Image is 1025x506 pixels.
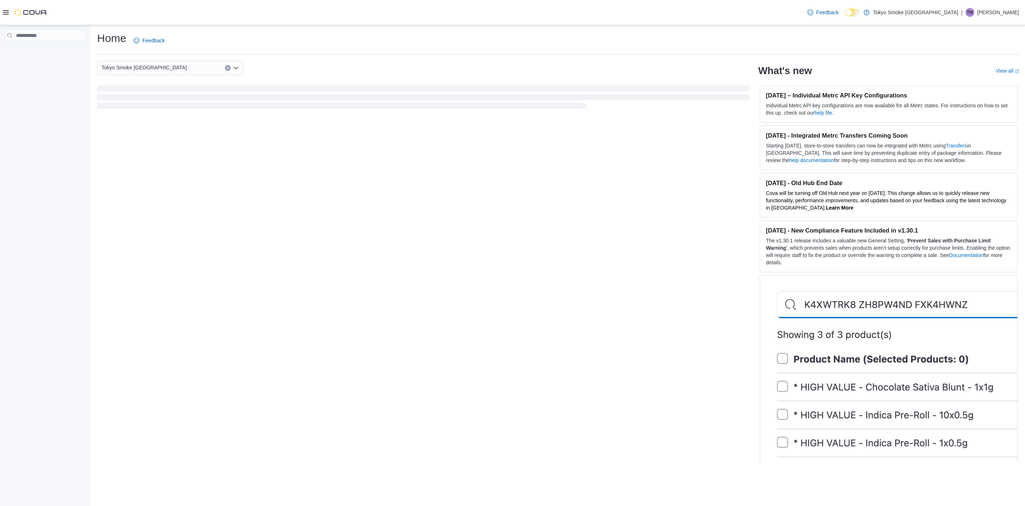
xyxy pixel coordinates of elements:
[766,132,1011,139] h3: [DATE] - Integrated Metrc Transfers Coming Soon
[766,237,1011,266] p: The v1.30.1 release includes a valuable new General Setting, ' ', which prevents sales when produ...
[766,92,1011,99] h3: [DATE] – Individual Metrc API Key Configurations
[758,65,812,77] h2: What's new
[805,5,841,20] a: Feedback
[816,9,838,16] span: Feedback
[845,9,860,16] input: Dark Mode
[766,142,1011,164] p: Starting [DATE], store-to-store transfers can now be integrated with Metrc using in [GEOGRAPHIC_D...
[766,102,1011,116] p: Individual Metrc API key configurations are now available for all Metrc states. For instructions ...
[789,157,834,163] a: help documentation
[873,8,959,17] p: Tokyo Smoke [GEOGRAPHIC_DATA]
[97,31,126,46] h1: Home
[996,68,1019,74] a: View allExternal link
[4,43,86,60] nav: Complex example
[97,87,749,110] span: Loading
[142,37,165,44] span: Feedback
[961,8,963,17] p: |
[967,8,973,17] span: TM
[233,65,239,71] button: Open list of options
[977,8,1019,17] p: [PERSON_NAME]
[766,179,1011,187] h3: [DATE] - Old Hub End Date
[766,227,1011,234] h3: [DATE] - New Compliance Feature Included in v1.30.1
[101,63,187,72] span: Tokyo Smoke [GEOGRAPHIC_DATA]
[845,16,845,17] span: Dark Mode
[131,33,168,48] a: Feedback
[1015,69,1019,74] svg: External link
[949,252,983,258] a: Documentation
[966,8,974,17] div: Taylor Murphy
[826,205,853,211] a: Learn More
[814,110,832,116] a: help file
[945,143,967,149] a: Transfers
[766,190,1006,211] span: Cova will be turning off Old Hub next year on [DATE]. This change allows us to quickly release ne...
[15,9,47,16] img: Cova
[225,65,231,71] button: Clear input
